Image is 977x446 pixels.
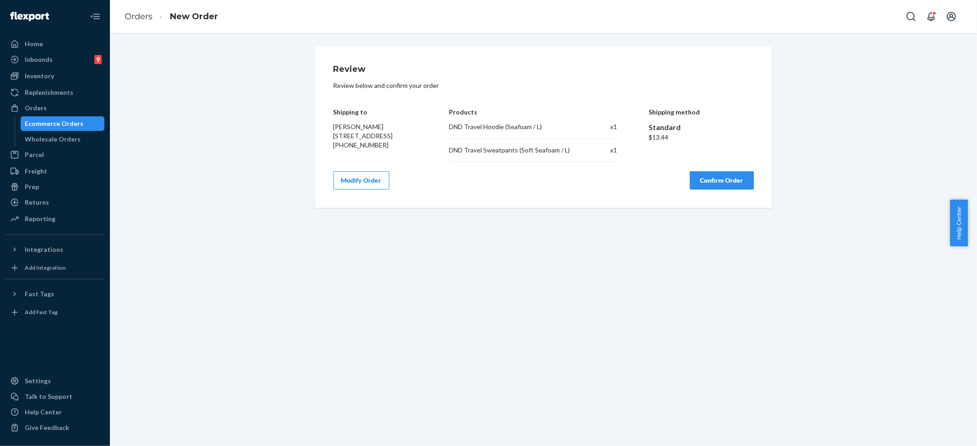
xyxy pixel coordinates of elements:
div: Inventory [25,71,54,81]
h4: Products [449,109,617,115]
a: Settings [5,374,104,388]
a: Help Center [5,405,104,419]
a: Replenishments [5,85,104,100]
div: Talk to Support [25,392,72,401]
h1: Review [333,65,754,74]
div: $13.44 [649,133,754,142]
ol: breadcrumbs [117,3,225,30]
a: Add Fast Tag [5,305,104,320]
a: New Order [170,11,218,22]
div: Add Integration [25,264,65,272]
a: Freight [5,164,104,179]
h4: Shipping method [649,109,754,115]
button: Open account menu [942,7,961,26]
a: Prep [5,179,104,194]
span: [PERSON_NAME] [STREET_ADDRESS] [333,123,393,140]
div: x 1 [590,146,617,155]
div: Standard [649,122,754,133]
div: Add Fast Tag [25,308,58,316]
a: Talk to Support [5,389,104,404]
div: Wholesale Orders [25,135,81,144]
div: x 1 [590,122,617,131]
div: Parcel [25,150,44,159]
button: Give Feedback [5,420,104,435]
div: DND Travel Sweatpants (Soft Seafoam / L) [449,146,581,155]
a: Inventory [5,69,104,83]
a: Orders [125,11,153,22]
img: Flexport logo [10,12,49,21]
a: Wholesale Orders [21,132,105,147]
a: Orders [5,101,104,115]
a: Inbounds9 [5,52,104,67]
button: Open notifications [922,7,940,26]
button: Open Search Box [902,7,920,26]
h4: Shipping to [333,109,418,115]
div: Replenishments [25,88,73,97]
div: Fast Tags [25,289,54,299]
div: Prep [25,182,39,191]
div: Integrations [25,245,63,254]
div: Help Center [25,408,62,417]
div: Freight [25,167,47,176]
div: [PHONE_NUMBER] [333,141,418,150]
button: Integrations [5,242,104,257]
div: Settings [25,376,51,386]
a: Parcel [5,147,104,162]
div: 9 [94,55,102,64]
div: Orders [25,103,47,113]
a: Home [5,37,104,51]
a: Ecommerce Orders [21,116,105,131]
div: Reporting [25,214,55,223]
a: Reporting [5,212,104,226]
button: Fast Tags [5,287,104,301]
button: Help Center [950,200,968,246]
div: Inbounds [25,55,53,64]
p: Review below and confirm your order [333,81,754,90]
button: Close Navigation [86,7,104,26]
div: DND Travel Hoodie (Seafoam / L) [449,122,581,131]
div: Returns [25,198,49,207]
div: Ecommerce Orders [25,119,84,128]
a: Add Integration [5,261,104,275]
div: Give Feedback [25,423,69,432]
div: Home [25,39,43,49]
a: Returns [5,195,104,210]
button: Confirm Order [690,171,754,190]
button: Modify Order [333,171,389,190]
